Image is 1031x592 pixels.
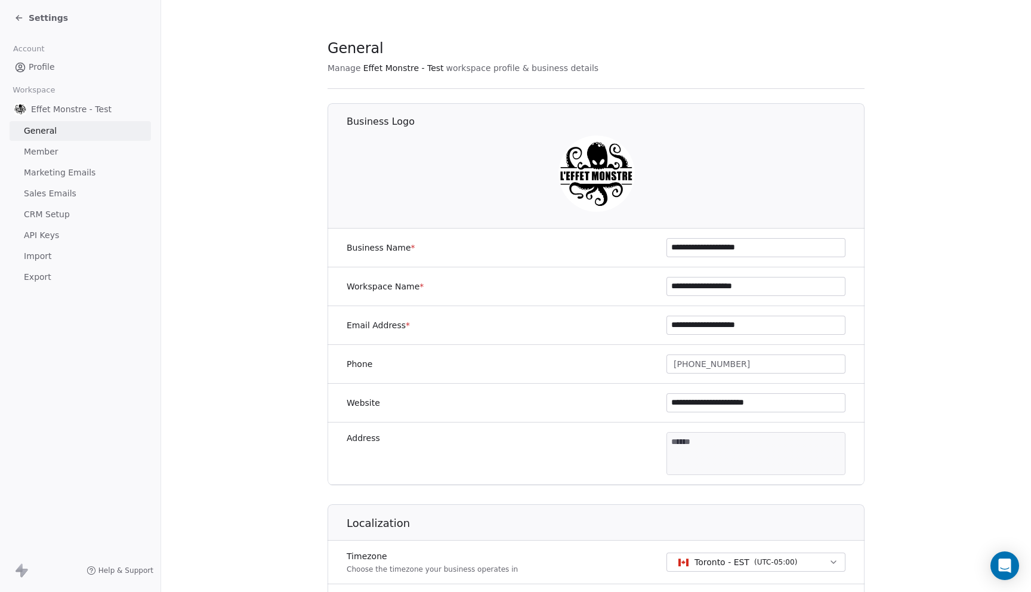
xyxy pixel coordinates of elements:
[14,12,68,24] a: Settings
[24,187,76,200] span: Sales Emails
[10,163,151,183] a: Marketing Emails
[98,566,153,575] span: Help & Support
[347,115,865,128] h1: Business Logo
[10,184,151,203] a: Sales Emails
[24,166,95,179] span: Marketing Emails
[990,551,1019,580] div: Open Intercom Messenger
[754,557,797,568] span: ( UTC-05:00 )
[87,566,153,575] a: Help & Support
[347,432,380,444] label: Address
[24,229,59,242] span: API Keys
[694,556,749,568] span: Toronto - EST
[347,565,518,574] p: Choose the timezone your business operates in
[558,135,635,212] img: 97485486_3081046785289558_2010905861240651776_n.png
[24,125,57,137] span: General
[446,62,599,74] span: workspace profile & business details
[24,271,51,283] span: Export
[328,62,361,74] span: Manage
[10,226,151,245] a: API Keys
[8,40,50,58] span: Account
[363,62,444,74] span: Effet Monstre - Test
[347,280,424,292] label: Workspace Name
[347,358,372,370] label: Phone
[10,57,151,77] a: Profile
[328,39,384,57] span: General
[24,146,58,158] span: Member
[10,246,151,266] a: Import
[347,397,380,409] label: Website
[347,550,518,562] label: Timezone
[347,319,410,331] label: Email Address
[666,354,845,374] button: [PHONE_NUMBER]
[347,516,865,531] h1: Localization
[24,208,70,221] span: CRM Setup
[674,358,750,371] span: [PHONE_NUMBER]
[10,267,151,287] a: Export
[29,61,55,73] span: Profile
[31,103,112,115] span: Effet Monstre - Test
[10,205,151,224] a: CRM Setup
[14,103,26,115] img: 97485486_3081046785289558_2010905861240651776_n.png
[10,121,151,141] a: General
[347,242,415,254] label: Business Name
[10,142,151,162] a: Member
[8,81,60,99] span: Workspace
[666,553,845,572] button: Toronto - EST(UTC-05:00)
[24,250,51,263] span: Import
[29,12,68,24] span: Settings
